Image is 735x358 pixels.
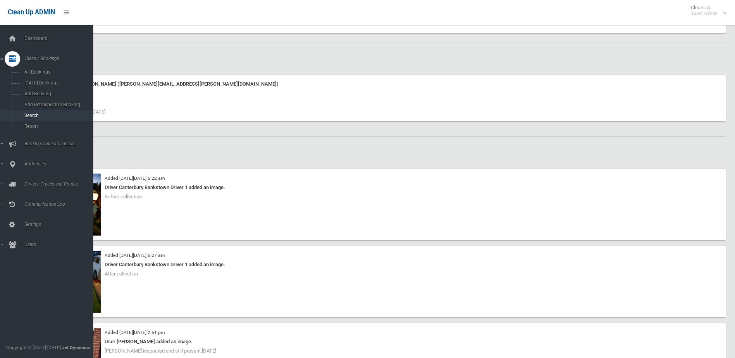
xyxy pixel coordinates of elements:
[105,253,165,258] small: Added [DATE][DATE] 5:27 am
[22,91,92,96] span: Add Booking
[687,5,725,16] span: Clean Up
[54,79,721,89] div: Note from [PERSON_NAME] ([PERSON_NAME][EMAIL_ADDRESS][PERSON_NAME][DOMAIN_NAME])
[54,260,721,269] div: Driver Canterbury Bankstown Driver 1 added an image.
[34,146,726,156] h2: Images
[22,201,99,207] span: Communication Log
[22,113,92,118] span: Search
[691,10,718,16] small: Super Admin
[22,242,99,247] span: Users
[105,176,165,181] small: Added [DATE][DATE] 5:22 am
[34,52,726,62] h2: Notes
[22,161,99,167] span: Addresses
[105,348,216,354] span: [PERSON_NAME] inspected and still present [DATE]
[62,345,90,350] strong: Jet Dynamics
[54,337,721,346] div: User [PERSON_NAME] added an image.
[22,36,99,41] span: Dashboard
[22,181,99,187] span: Drivers, Trucks and Routes
[22,69,92,75] span: All Bookings
[22,124,92,129] span: Report
[22,222,99,227] span: Settings
[8,9,55,16] span: Clean Up ADMIN
[22,141,99,146] span: Booking Collection Issues
[22,56,99,61] span: Tasks / Bookings
[105,194,142,200] span: Before collection
[54,89,721,98] div: [DATE] 11:07 am
[22,80,92,86] span: [DATE] Bookings
[22,102,92,107] span: Add Retrospective Booking
[105,271,138,277] span: After collection
[6,345,61,350] span: Copyright © [DATE]-[DATE]
[105,330,165,335] small: Added [DATE][DATE] 2:51 pm
[54,183,721,192] div: Driver Canterbury Bankstown Driver 1 added an image.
